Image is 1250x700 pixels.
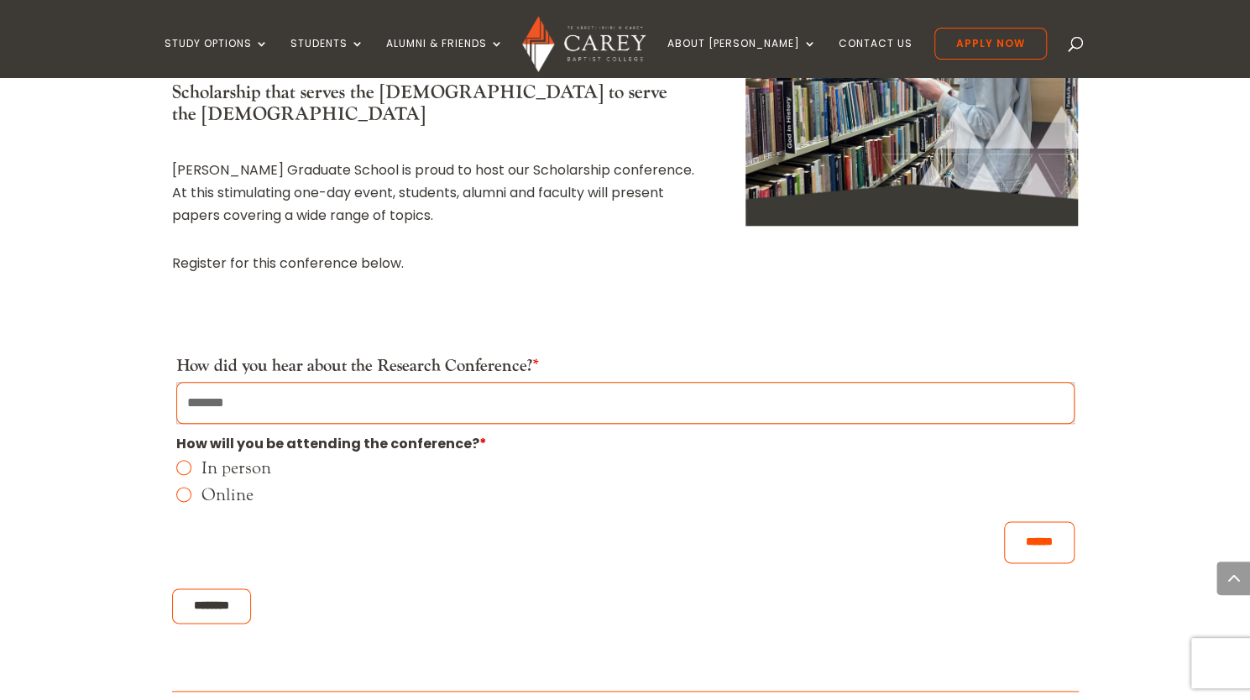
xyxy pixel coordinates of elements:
label: How did you hear about the Research Conference? [176,355,539,377]
a: Apply Now [934,28,1047,60]
a: Alumni & Friends [386,38,504,77]
a: Students [290,38,364,77]
label: In person [201,459,1075,476]
img: Carey Baptist College [522,16,646,72]
p: [PERSON_NAME] Graduate School is proud to host our Scholarship conference. At this stimulating on... [172,159,696,227]
label: Online [201,486,1075,503]
a: Study Options [165,38,269,77]
a: About [PERSON_NAME] [667,38,817,77]
h4: Scholarship that serves the [DEMOGRAPHIC_DATA] to serve the [DEMOGRAPHIC_DATA] [172,81,696,134]
p: Register for this conference below. [172,252,696,274]
span: How will you be attending the conference? [176,434,487,453]
a: Contact Us [839,38,913,77]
